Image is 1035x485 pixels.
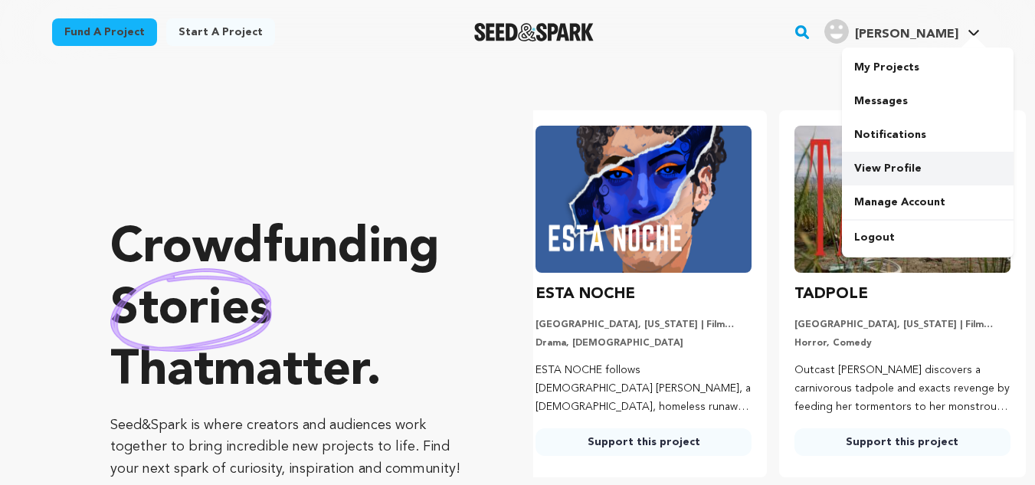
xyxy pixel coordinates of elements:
h3: ESTA NOCHE [536,282,635,306]
p: Crowdfunding that . [110,218,472,402]
a: Support this project [536,428,752,456]
a: Akshitha M.'s Profile [821,16,983,44]
a: View Profile [842,152,1014,185]
p: Outcast [PERSON_NAME] discovers a carnivorous tadpole and exacts revenge by feeding her tormentor... [794,362,1010,416]
a: Logout [842,221,1014,254]
img: hand sketched image [110,268,272,352]
a: Manage Account [842,185,1014,219]
a: Notifications [842,118,1014,152]
a: Fund a project [52,18,157,46]
p: Horror, Comedy [794,337,1010,349]
img: ESTA NOCHE image [536,126,752,273]
h3: TADPOLE [794,282,868,306]
img: user.png [824,19,849,44]
a: Support this project [794,428,1010,456]
a: Messages [842,84,1014,118]
span: [PERSON_NAME] [855,28,958,41]
span: Akshitha M.'s Profile [821,16,983,48]
p: [GEOGRAPHIC_DATA], [US_STATE] | Film Short [794,319,1010,331]
a: Start a project [166,18,275,46]
p: Seed&Spark is where creators and audiences work together to bring incredible new projects to life... [110,415,472,480]
p: [GEOGRAPHIC_DATA], [US_STATE] | Film Short [536,319,752,331]
p: ESTA NOCHE follows [DEMOGRAPHIC_DATA] [PERSON_NAME], a [DEMOGRAPHIC_DATA], homeless runaway, conf... [536,362,752,416]
div: Akshitha M.'s Profile [824,19,958,44]
span: matter [214,347,366,396]
p: Drama, [DEMOGRAPHIC_DATA] [536,337,752,349]
a: My Projects [842,51,1014,84]
a: Seed&Spark Homepage [474,23,594,41]
img: Seed&Spark Logo Dark Mode [474,23,594,41]
img: TADPOLE image [794,126,1010,273]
